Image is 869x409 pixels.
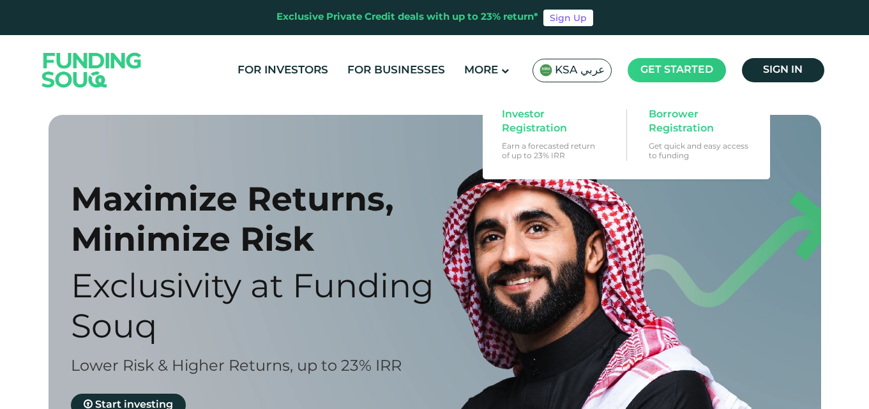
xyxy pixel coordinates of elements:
span: Investor Registration [502,108,600,136]
p: Get quick and easy access to funding [649,141,751,160]
span: Sign in [763,65,803,75]
a: Sign in [742,58,824,82]
img: Logo [29,38,155,102]
span: More [464,65,498,76]
span: Lower Risk & Higher Returns, up to 23% IRR [71,359,402,374]
div: Exclusivity at Funding Souq [71,265,457,346]
div: Minimize Risk [71,219,457,259]
div: Exclusive Private Credit deals with up to 23% return* [276,10,538,25]
span: Get started [640,65,713,75]
img: SA Flag [540,64,552,77]
a: Investor Registration Earn a forecasted return of up to 23% IRR [495,101,610,167]
span: KSA عربي [555,63,605,78]
a: Borrower Registration Get quick and easy access to funding [642,101,757,167]
a: Sign Up [543,10,593,26]
span: Borrower Registration [649,108,747,136]
a: For Businesses [344,60,448,81]
a: For Investors [234,60,331,81]
p: Earn a forecasted return of up to 23% IRR [502,141,604,160]
div: Maximize Returns, [71,179,457,219]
